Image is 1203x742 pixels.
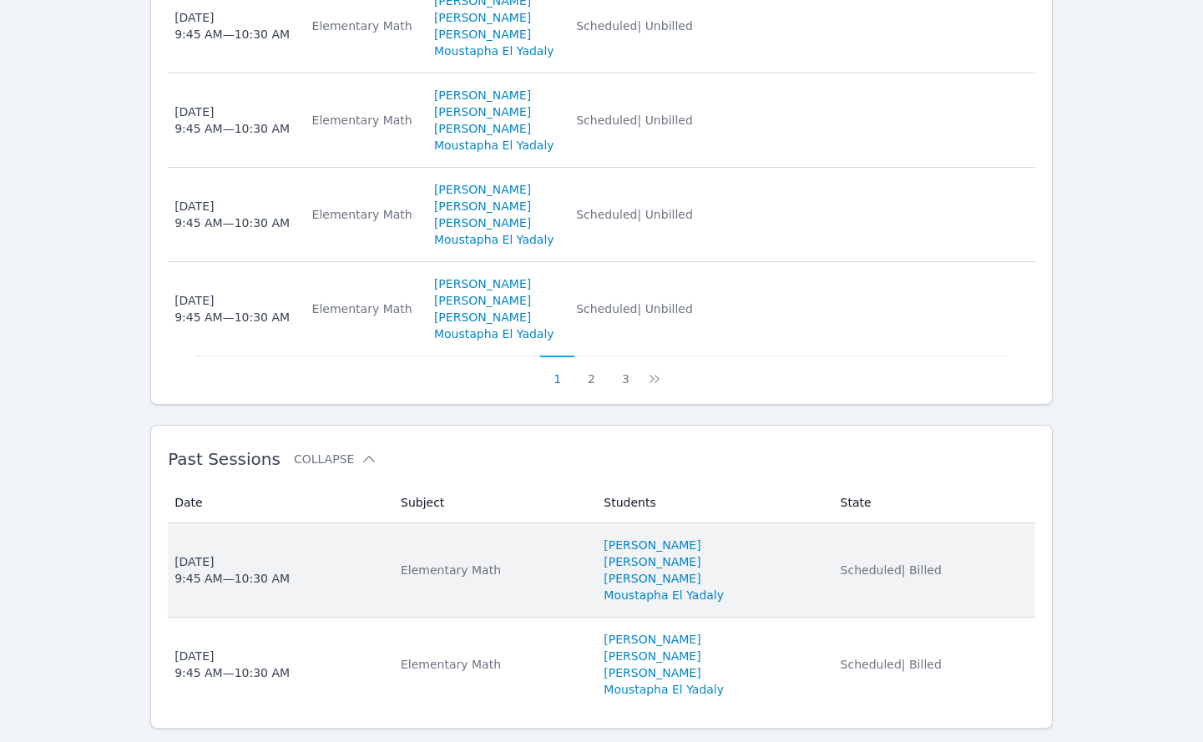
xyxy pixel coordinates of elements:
[576,208,693,221] span: Scheduled | Unbilled
[434,103,531,120] a: [PERSON_NAME]
[312,300,414,317] div: Elementary Math
[174,553,290,587] div: [DATE] 9:45 AM — 10:30 AM
[594,482,830,523] th: Students
[604,648,700,664] a: [PERSON_NAME]
[604,631,700,648] a: [PERSON_NAME]
[576,114,693,127] span: Scheduled | Unbilled
[434,215,531,231] a: [PERSON_NAME]
[168,73,1035,168] tr: [DATE]9:45 AM—10:30 AMElementary Math[PERSON_NAME][PERSON_NAME][PERSON_NAME]Moustapha El YadalySc...
[540,356,574,387] button: 1
[434,9,531,26] a: [PERSON_NAME]
[434,198,531,215] a: [PERSON_NAME]
[604,537,700,553] a: [PERSON_NAME]
[434,326,554,342] a: Moustapha El Yadaly
[168,449,281,469] span: Past Sessions
[434,292,531,309] a: [PERSON_NAME]
[174,103,290,137] div: [DATE] 9:45 AM — 10:30 AM
[168,168,1035,262] tr: [DATE]9:45 AM—10:30 AMElementary Math[PERSON_NAME][PERSON_NAME][PERSON_NAME]Moustapha El YadalySc...
[434,275,531,292] a: [PERSON_NAME]
[434,309,531,326] a: [PERSON_NAME]
[434,43,554,59] a: Moustapha El Yadaly
[576,19,693,33] span: Scheduled | Unbilled
[168,482,391,523] th: Date
[434,181,531,198] a: [PERSON_NAME]
[609,356,643,387] button: 3
[576,302,693,315] span: Scheduled | Unbilled
[312,206,414,223] div: Elementary Math
[391,482,594,523] th: Subject
[434,231,554,248] a: Moustapha El Yadaly
[168,523,1035,618] tr: [DATE]9:45 AM—10:30 AMElementary Math[PERSON_NAME][PERSON_NAME][PERSON_NAME]Moustapha El YadalySc...
[294,451,377,467] button: Collapse
[174,9,290,43] div: [DATE] 9:45 AM — 10:30 AM
[604,553,700,570] a: [PERSON_NAME]
[401,656,584,673] div: Elementary Math
[831,482,1035,523] th: State
[434,120,531,137] a: [PERSON_NAME]
[434,137,554,154] a: Moustapha El Yadaly
[434,26,531,43] a: [PERSON_NAME]
[168,262,1035,356] tr: [DATE]9:45 AM—10:30 AMElementary Math[PERSON_NAME][PERSON_NAME][PERSON_NAME]Moustapha El YadalySc...
[174,198,290,231] div: [DATE] 9:45 AM — 10:30 AM
[174,292,290,326] div: [DATE] 9:45 AM — 10:30 AM
[434,87,531,103] a: [PERSON_NAME]
[604,681,724,698] a: Moustapha El Yadaly
[841,563,942,577] span: Scheduled | Billed
[174,648,290,681] div: [DATE] 9:45 AM — 10:30 AM
[168,618,1035,711] tr: [DATE]9:45 AM—10:30 AMElementary Math[PERSON_NAME][PERSON_NAME][PERSON_NAME]Moustapha El YadalySc...
[401,562,584,578] div: Elementary Math
[312,18,414,34] div: Elementary Math
[574,356,609,387] button: 2
[841,658,942,671] span: Scheduled | Billed
[604,570,700,587] a: [PERSON_NAME]
[604,587,724,603] a: Moustapha El Yadaly
[604,664,700,681] a: [PERSON_NAME]
[312,112,414,129] div: Elementary Math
